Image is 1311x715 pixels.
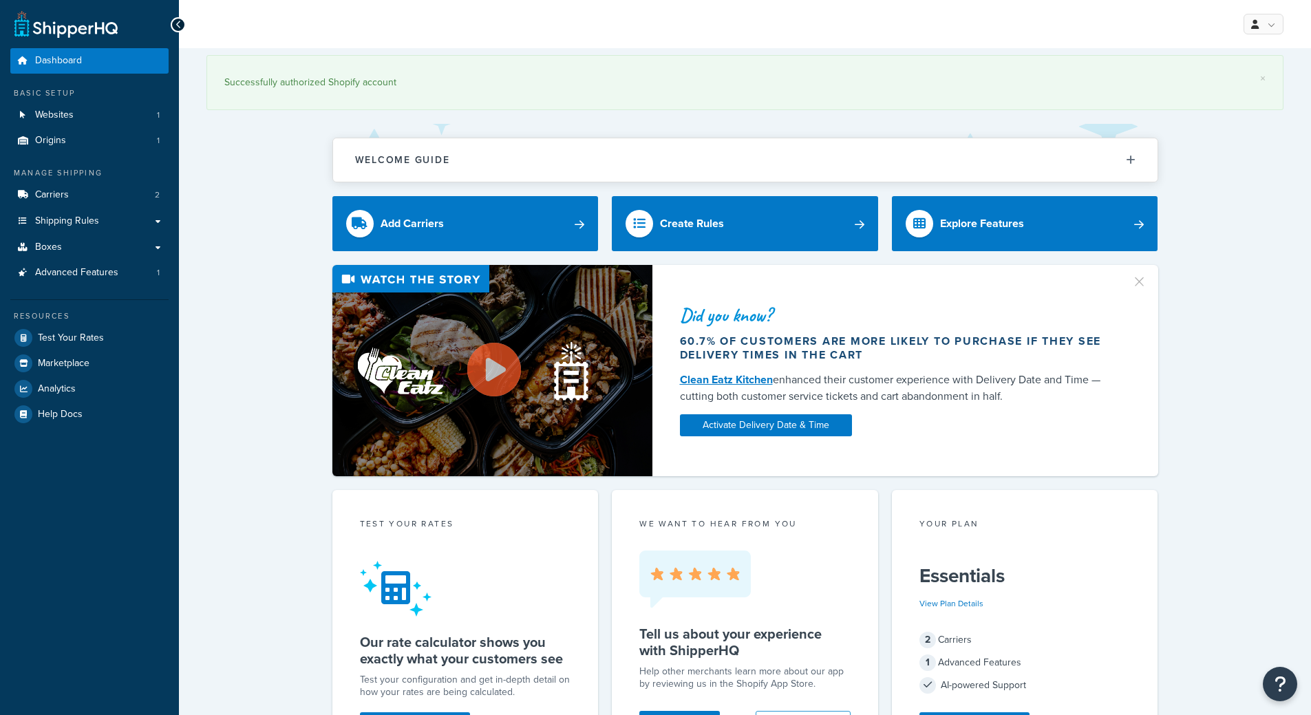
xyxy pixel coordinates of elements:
[10,103,169,128] li: Websites
[332,265,652,476] img: Video thumbnail
[10,235,169,260] a: Boxes
[919,565,1131,587] h5: Essentials
[940,214,1024,233] div: Explore Features
[639,665,851,690] p: Help other merchants learn more about our app by reviewing us in the Shopify App Store.
[10,128,169,153] li: Origins
[10,48,169,74] a: Dashboard
[919,517,1131,533] div: Your Plan
[680,334,1115,362] div: 60.7% of customers are more likely to purchase if they see delivery times in the cart
[680,372,1115,405] div: enhanced their customer experience with Delivery Date and Time — cutting both customer service ti...
[10,260,169,286] a: Advanced Features1
[919,632,936,648] span: 2
[157,135,160,147] span: 1
[157,267,160,279] span: 1
[35,109,74,121] span: Websites
[1260,73,1266,84] a: ×
[38,409,83,420] span: Help Docs
[155,189,160,201] span: 2
[38,383,76,395] span: Analytics
[10,310,169,322] div: Resources
[10,167,169,179] div: Manage Shipping
[639,517,851,530] p: we want to hear from you
[333,138,1158,182] button: Welcome Guide
[1263,667,1297,701] button: Open Resource Center
[919,630,1131,650] div: Carriers
[10,182,169,208] li: Carriers
[919,653,1131,672] div: Advanced Features
[360,517,571,533] div: Test your rates
[919,654,936,671] span: 1
[360,634,571,667] h5: Our rate calculator shows you exactly what your customers see
[38,332,104,344] span: Test Your Rates
[660,214,724,233] div: Create Rules
[680,414,852,436] a: Activate Delivery Date & Time
[10,376,169,401] a: Analytics
[10,260,169,286] li: Advanced Features
[35,242,62,253] span: Boxes
[10,182,169,208] a: Carriers2
[10,402,169,427] a: Help Docs
[332,196,599,251] a: Add Carriers
[612,196,878,251] a: Create Rules
[381,214,444,233] div: Add Carriers
[35,135,66,147] span: Origins
[919,597,983,610] a: View Plan Details
[10,209,169,234] a: Shipping Rules
[224,73,1266,92] div: Successfully authorized Shopify account
[35,55,82,67] span: Dashboard
[680,306,1115,325] div: Did you know?
[35,189,69,201] span: Carriers
[10,351,169,376] a: Marketplace
[360,674,571,698] div: Test your configuration and get in-depth detail on how your rates are being calculated.
[10,326,169,350] a: Test Your Rates
[157,109,160,121] span: 1
[680,372,773,387] a: Clean Eatz Kitchen
[38,358,89,370] span: Marketplace
[10,87,169,99] div: Basic Setup
[919,676,1131,695] div: AI-powered Support
[892,196,1158,251] a: Explore Features
[10,103,169,128] a: Websites1
[10,128,169,153] a: Origins1
[355,155,450,165] h2: Welcome Guide
[35,267,118,279] span: Advanced Features
[35,215,99,227] span: Shipping Rules
[639,626,851,659] h5: Tell us about your experience with ShipperHQ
